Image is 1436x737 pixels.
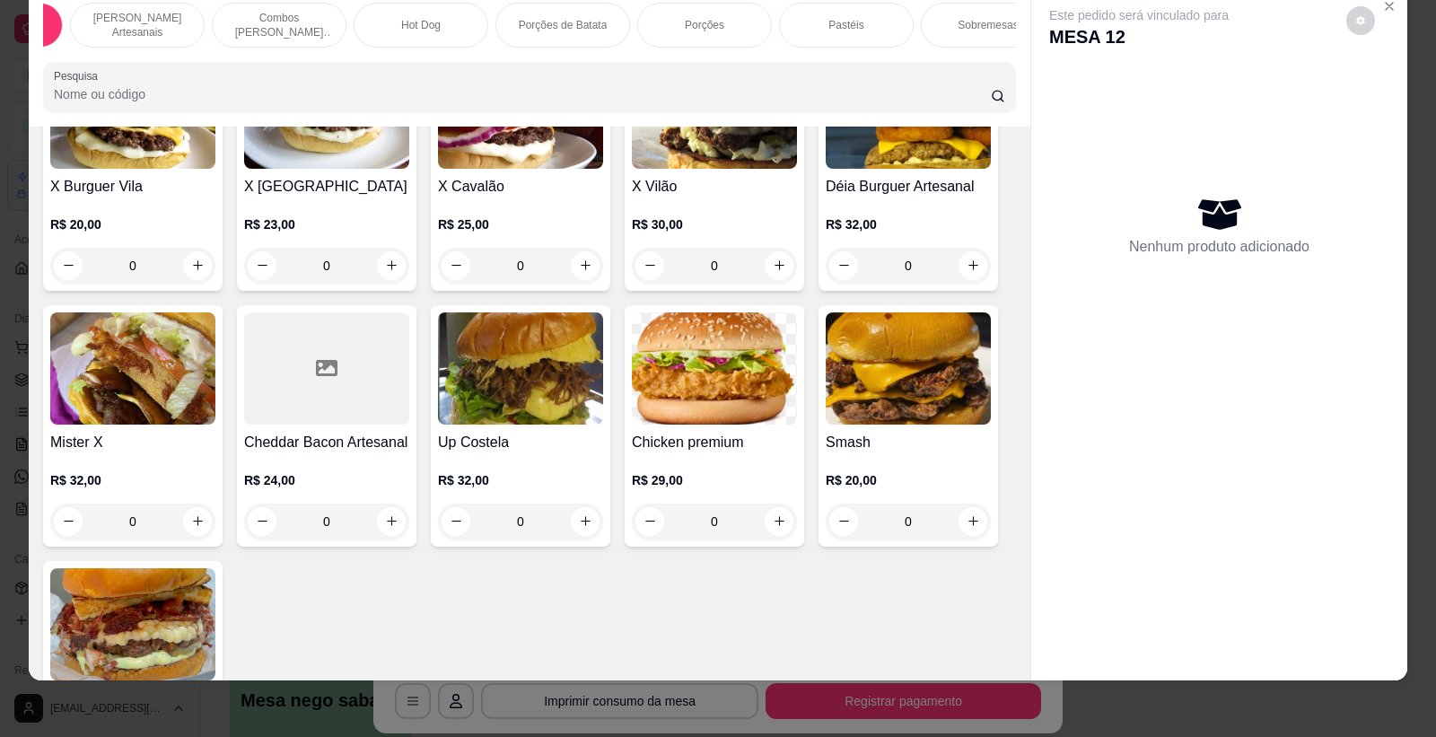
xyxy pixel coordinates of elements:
p: Sobremesas [958,18,1018,32]
p: Porções [685,18,724,32]
button: increase-product-quantity [959,251,987,280]
h4: Up Costela [438,432,603,453]
p: R$ 32,00 [50,471,215,489]
p: [PERSON_NAME] Artesanais [85,11,189,39]
p: Nenhum produto adicionado [1129,236,1309,258]
p: R$ 30,00 [632,215,797,233]
p: R$ 25,00 [438,215,603,233]
img: product-image [50,568,215,680]
button: increase-product-quantity [959,507,987,536]
p: R$ 20,00 [50,215,215,233]
h4: X Cavalão [438,176,603,197]
img: product-image [50,312,215,425]
p: R$ 32,00 [438,471,603,489]
h4: Cheddar Bacon Artesanal [244,432,409,453]
button: decrease-product-quantity [248,507,276,536]
h4: Mister X [50,432,215,453]
h4: X [GEOGRAPHIC_DATA] [244,176,409,197]
button: decrease-product-quantity [1346,6,1375,35]
p: Este pedido será vinculado para [1049,6,1229,24]
button: increase-product-quantity [183,507,212,536]
button: decrease-product-quantity [829,507,858,536]
p: Hot Dog [401,18,441,32]
img: product-image [632,312,797,425]
img: product-image [826,312,991,425]
p: Pastéis [828,18,863,32]
h4: X Burguer Vila [50,176,215,197]
button: decrease-product-quantity [54,507,83,536]
p: R$ 32,00 [826,215,991,233]
p: R$ 20,00 [826,471,991,489]
h4: Chicken premium [632,432,797,453]
button: increase-product-quantity [571,507,600,536]
p: MESA 12 [1049,24,1229,49]
button: increase-product-quantity [765,507,793,536]
button: decrease-product-quantity [829,251,858,280]
h4: Smash [826,432,991,453]
img: product-image [438,312,603,425]
button: decrease-product-quantity [635,507,664,536]
button: increase-product-quantity [377,507,406,536]
p: Porções de Batata [519,18,608,32]
button: decrease-product-quantity [442,507,470,536]
p: R$ 24,00 [244,471,409,489]
p: R$ 23,00 [244,215,409,233]
p: R$ 29,00 [632,471,797,489]
p: Combos [PERSON_NAME] Artesanais [227,11,331,39]
h4: X Vilão [632,176,797,197]
input: Pesquisa [54,85,991,103]
label: Pesquisa [54,68,104,83]
h4: Déia Burguer Artesanal [826,176,991,197]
